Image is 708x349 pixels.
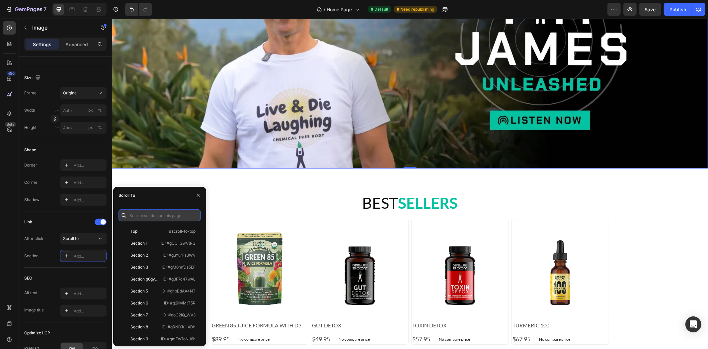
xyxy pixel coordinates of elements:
[60,87,107,99] button: Original
[24,236,43,242] div: After click
[60,122,107,134] input: px%
[199,303,296,311] h2: GUT DETOX
[88,107,93,113] div: px
[164,300,196,306] p: ID: #g2ilMMtT5R
[24,253,39,259] div: Section
[169,228,196,234] p: #scroll-to-top
[99,201,196,298] a: GREEN 85 JUICE FORMULA WITH D3
[5,122,16,127] div: Beta
[74,308,105,314] div: Add...
[161,336,196,342] p: ID: #gmFw7oNJ6h
[74,180,105,186] div: Add...
[327,319,358,323] p: No compare price
[161,240,196,246] p: ID: #gCC-GwVtRG
[130,240,147,246] div: Section 1
[96,106,104,114] button: px
[24,147,36,153] div: Shape
[300,201,397,298] a: TOXIN DETOX
[199,201,296,298] a: GUT DETOX
[162,312,196,318] p: ID: #goC2iQ_WV3
[130,288,148,294] div: Section 5
[3,3,49,16] button: 7
[286,175,346,194] strong: SELLERS
[24,90,37,96] label: Frame
[125,3,152,16] div: Undo/Redo
[199,316,219,325] div: $49.95
[43,5,46,13] p: 7
[669,6,686,13] div: Publish
[96,124,104,132] button: px
[63,90,78,96] span: Original
[118,209,201,221] input: Search section on this page
[98,125,102,131] div: %
[161,288,196,294] p: ID: #ghpBdAA4NT
[99,316,118,325] div: $89.95
[130,312,148,318] div: Section 7
[33,41,51,48] p: Settings
[130,276,158,282] div: Section g6gy2xX_a-
[126,319,158,323] p: No compare price
[639,3,661,16] button: Save
[24,107,35,113] label: Width
[74,163,105,169] div: Add...
[427,319,458,323] p: No compare price
[130,228,137,234] div: Top
[74,197,105,203] div: Add...
[24,219,32,225] div: Link
[88,125,93,131] div: px
[24,307,44,313] div: Image title
[63,236,79,241] span: Scroll to
[118,192,135,198] div: Scroll To
[400,303,497,311] h2: TURMERIC 100
[60,104,107,116] input: px%
[130,264,148,270] div: Section 3
[130,300,148,306] div: Section 6
[130,252,148,258] div: Section 2
[685,316,701,332] div: Open Intercom Messenger
[87,106,95,114] button: %
[400,201,497,298] a: TURMERIC 100
[24,290,38,296] div: Alt text
[327,6,352,13] span: Home Page
[375,6,389,12] span: Default
[32,24,89,32] p: Image
[6,71,16,76] div: 450
[99,303,196,311] h2: GREEN 85 JUICE FORMULA WITH D3
[24,330,50,336] div: Optimize LCP
[401,6,434,12] span: Need republishing
[645,7,656,12] span: Save
[112,19,708,349] iframe: Design area
[163,252,196,258] p: ID: #guYurFs3WV
[163,276,196,282] p: ID: #g3F7c47wAL
[74,253,105,259] div: Add...
[227,319,258,323] p: No compare price
[300,316,319,325] div: $57.95
[324,6,326,13] span: /
[24,275,32,281] div: SEO
[400,316,419,325] div: $67.95
[60,233,107,245] button: Scroll to
[74,291,105,297] div: Add...
[98,107,102,113] div: %
[162,264,196,270] p: ID: #gM6mfDs5EF
[130,336,148,342] div: Section 9
[664,3,692,16] button: Publish
[24,125,37,131] label: Height
[65,41,88,48] p: Advanced
[87,124,95,132] button: %
[24,197,39,203] div: Shadow
[24,179,38,185] div: Corner
[130,324,148,330] div: Section 8
[162,324,196,330] p: ID: #gRNlYKHXDh
[24,162,37,168] div: Border
[300,303,397,311] h2: TOXIN DETOX
[24,73,42,82] div: Size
